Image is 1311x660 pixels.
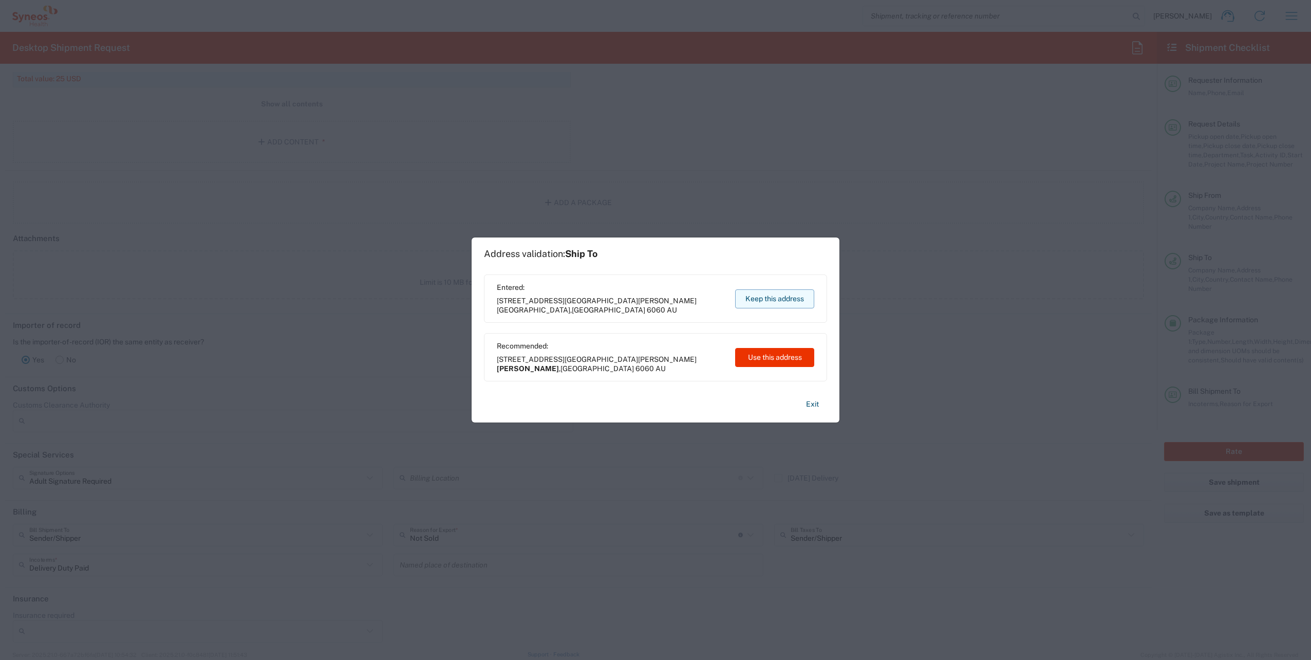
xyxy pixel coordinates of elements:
span: [PERSON_NAME] [497,364,559,373]
span: 6060 [635,364,654,373]
span: [STREET_ADDRESS][GEOGRAPHIC_DATA][PERSON_NAME] , [497,296,725,315]
button: Keep this address [735,289,814,308]
span: 6060 [647,306,665,314]
h1: Address validation: [484,248,597,260]
span: AU [655,364,666,373]
span: Recommended: [497,341,725,351]
span: [GEOGRAPHIC_DATA] [560,364,634,373]
span: [GEOGRAPHIC_DATA] [572,306,645,314]
button: Exit [798,395,827,413]
span: Ship To [565,248,597,259]
span: Entered: [497,283,725,292]
span: [STREET_ADDRESS][GEOGRAPHIC_DATA][PERSON_NAME] , [497,355,725,373]
span: AU [667,306,677,314]
button: Use this address [735,348,814,367]
span: [GEOGRAPHIC_DATA] [497,306,570,314]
